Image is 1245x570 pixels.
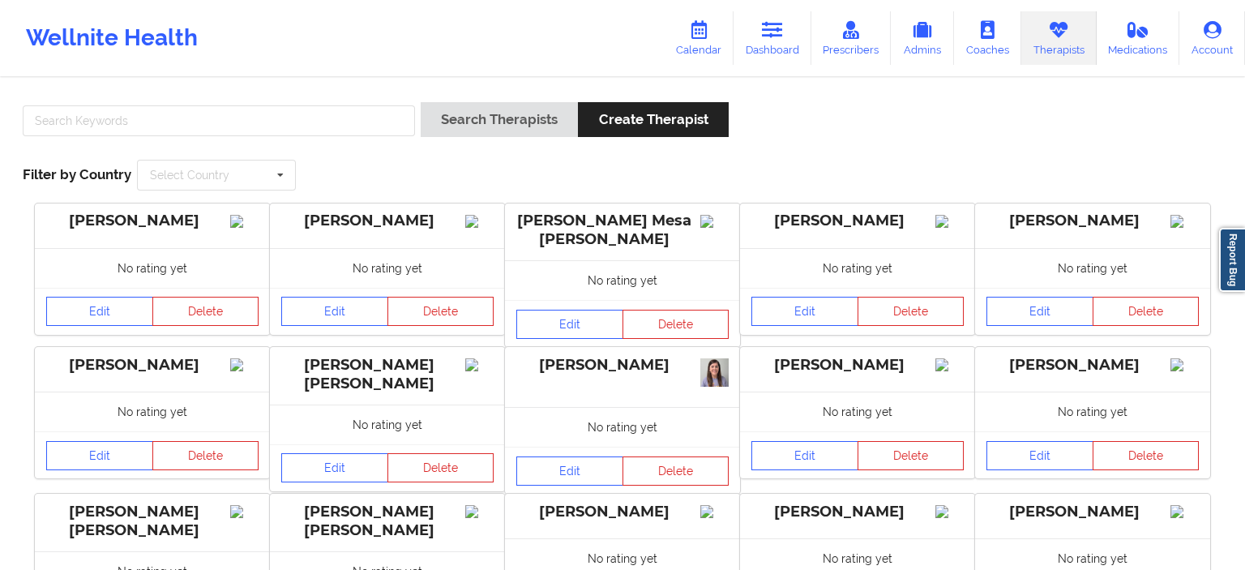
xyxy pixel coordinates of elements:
[740,392,975,431] div: No rating yet
[664,11,734,65] a: Calendar
[891,11,954,65] a: Admins
[465,358,494,371] img: Image%2Fplaceholer-image.png
[1170,505,1199,518] img: Image%2Fplaceholer-image.png
[740,248,975,288] div: No rating yet
[230,358,259,371] img: Image%2Fplaceholer-image.png
[935,505,964,518] img: Image%2Fplaceholer-image.png
[578,102,728,137] button: Create Therapist
[1219,228,1245,292] a: Report Bug
[1021,11,1097,65] a: Therapists
[1097,11,1180,65] a: Medications
[751,297,858,326] a: Edit
[700,215,729,228] img: Image%2Fplaceholer-image.png
[421,102,578,137] button: Search Therapists
[516,310,623,339] a: Edit
[46,212,259,230] div: [PERSON_NAME]
[986,356,1199,375] div: [PERSON_NAME]
[751,212,964,230] div: [PERSON_NAME]
[858,297,965,326] button: Delete
[270,405,505,444] div: No rating yet
[505,260,740,300] div: No rating yet
[46,503,259,540] div: [PERSON_NAME] [PERSON_NAME]
[35,248,270,288] div: No rating yet
[751,356,964,375] div: [PERSON_NAME]
[152,297,259,326] button: Delete
[858,441,965,470] button: Delete
[23,166,131,182] span: Filter by Country
[811,11,892,65] a: Prescribers
[751,441,858,470] a: Edit
[465,215,494,228] img: Image%2Fplaceholer-image.png
[1170,215,1199,228] img: Image%2Fplaceholer-image.png
[46,297,153,326] a: Edit
[387,297,494,326] button: Delete
[700,358,729,387] img: 21ce3e2a-ce4a-465d-be58-200e21e4b81b_Becca-Chavez-2025.jpg
[622,456,729,486] button: Delete
[46,441,153,470] a: Edit
[516,212,729,249] div: [PERSON_NAME] Mesa [PERSON_NAME]
[516,356,729,375] div: [PERSON_NAME]
[734,11,811,65] a: Dashboard
[516,456,623,486] a: Edit
[505,407,740,447] div: No rating yet
[986,297,1093,326] a: Edit
[230,215,259,228] img: Image%2Fplaceholer-image.png
[975,248,1210,288] div: No rating yet
[1093,441,1200,470] button: Delete
[281,453,388,482] a: Edit
[935,215,964,228] img: Image%2Fplaceholer-image.png
[700,505,729,518] img: Image%2Fplaceholer-image.png
[986,212,1199,230] div: [PERSON_NAME]
[622,310,729,339] button: Delete
[150,169,229,181] div: Select Country
[46,356,259,375] div: [PERSON_NAME]
[230,505,259,518] img: Image%2Fplaceholer-image.png
[281,297,388,326] a: Edit
[281,356,494,393] div: [PERSON_NAME] [PERSON_NAME]
[281,212,494,230] div: [PERSON_NAME]
[986,441,1093,470] a: Edit
[751,503,964,521] div: [PERSON_NAME]
[281,503,494,540] div: [PERSON_NAME] [PERSON_NAME]
[23,105,415,136] input: Search Keywords
[152,441,259,470] button: Delete
[270,248,505,288] div: No rating yet
[1093,297,1200,326] button: Delete
[387,453,494,482] button: Delete
[975,392,1210,431] div: No rating yet
[986,503,1199,521] div: [PERSON_NAME]
[954,11,1021,65] a: Coaches
[1179,11,1245,65] a: Account
[1170,358,1199,371] img: Image%2Fplaceholer-image.png
[35,392,270,431] div: No rating yet
[935,358,964,371] img: Image%2Fplaceholer-image.png
[516,503,729,521] div: [PERSON_NAME]
[465,505,494,518] img: Image%2Fplaceholer-image.png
